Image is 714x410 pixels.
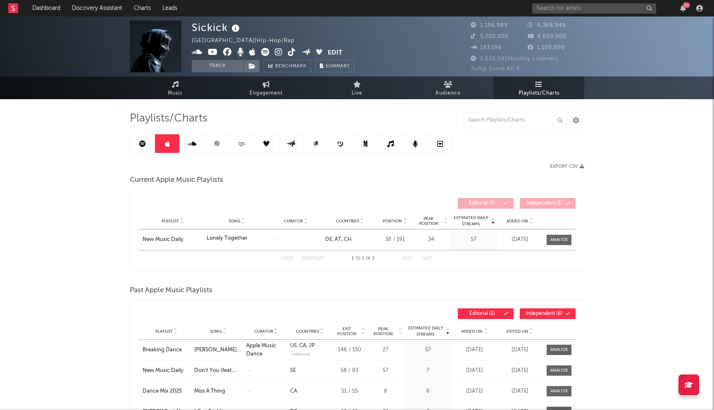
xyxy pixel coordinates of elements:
div: 1 1 1 [340,254,386,264]
span: Countries [336,219,359,224]
div: [DATE] [499,387,540,396]
a: New Music Daily [143,236,202,244]
span: Playlists/Charts [130,114,207,124]
div: 57 [369,367,402,375]
a: Breaking Dance [143,346,190,354]
span: 1,100,000 [528,45,565,50]
span: Added On [507,219,528,224]
span: 1,196,089 [471,23,508,28]
a: Music [130,76,221,99]
span: Independent ( 1 ) [525,201,563,206]
div: [DATE] [454,346,495,354]
div: 8 [369,387,402,396]
input: Search Playlists/Charts [464,112,567,129]
div: [PERSON_NAME] (Dark Side Mix) [194,346,242,354]
span: 4,690,000 [528,34,566,39]
span: Song [228,219,240,224]
span: 5,626,595 Monthly Listeners [471,56,558,62]
a: US [290,343,297,348]
span: Curator [254,329,273,334]
div: 58 / 93 [334,367,365,375]
a: Engagement [221,76,312,99]
span: Curator [284,219,303,224]
div: 57 [452,236,495,244]
span: Past Apple Music Playlists [130,286,212,296]
div: 7 [406,367,450,375]
a: Audience [402,76,493,99]
div: [DATE] [454,387,495,396]
div: Dance Mix 2025 [143,387,190,396]
button: First [281,256,293,261]
a: JP [306,343,315,348]
span: Editorial ( 0 ) [463,201,501,206]
a: Live [312,76,402,99]
a: Miss A Thing [194,387,242,396]
div: 146 / 150 [334,346,365,354]
div: 57 [406,346,450,354]
a: CH [341,237,352,242]
button: Last [422,256,433,261]
span: of [366,257,371,260]
span: Music [168,88,183,98]
span: Estimated Daily Streams [406,325,445,338]
div: [GEOGRAPHIC_DATA] | Hip-Hop/Rap [192,36,304,46]
button: Summary [315,60,355,72]
button: Next [402,256,414,261]
span: Playlist [162,219,179,224]
span: Song [210,329,222,334]
div: Lonely Together [207,234,248,243]
span: Live [352,88,362,98]
button: Edit [328,48,343,58]
div: [DATE] [499,346,540,354]
div: 6 [406,387,450,396]
span: Summary [326,64,350,69]
input: Search for artists [532,3,656,14]
span: Jump Score: 60.9 [471,66,520,72]
span: 193,196 [471,45,502,50]
span: Exited On [507,329,528,334]
div: [DATE] [499,236,540,244]
div: Sickick [192,21,242,34]
span: Playlist [155,329,173,334]
a: Playlists/Charts [493,76,584,99]
button: Independent(1) [520,198,576,209]
a: CA [290,389,297,394]
button: Export CSV [550,164,584,169]
a: DE [325,237,332,242]
span: 4,368,948 [528,23,566,28]
span: Added On [461,329,483,334]
a: New Music Daily [143,367,190,375]
button: Previous [302,256,324,261]
span: Position [383,219,402,224]
span: Independent ( 8 ) [525,311,563,316]
div: 51 / 55 [334,387,365,396]
span: Editorial ( 1 ) [463,311,501,316]
span: (+ 8 more) [292,351,310,358]
span: Playlists/Charts [519,88,559,98]
div: 38 / 191 [379,236,410,244]
a: Don't You (feat. Greekazo) [194,367,242,375]
span: Audience [436,88,461,98]
button: Editorial(0) [458,198,514,209]
button: 20 [680,5,686,12]
div: 34 [414,236,447,244]
span: Benchmark [275,62,307,72]
span: to [355,257,360,260]
span: Engagement [250,88,283,98]
div: [DATE] [454,367,495,375]
a: SE [290,368,296,373]
div: [DATE] [499,367,540,375]
span: Exit Position [334,327,360,336]
a: Apple Music Dance [246,343,276,357]
a: Benchmark [264,60,311,72]
a: AT [332,237,341,242]
div: 20 [683,2,690,8]
button: Editorial(1) [458,308,514,319]
span: Countries [296,329,319,334]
